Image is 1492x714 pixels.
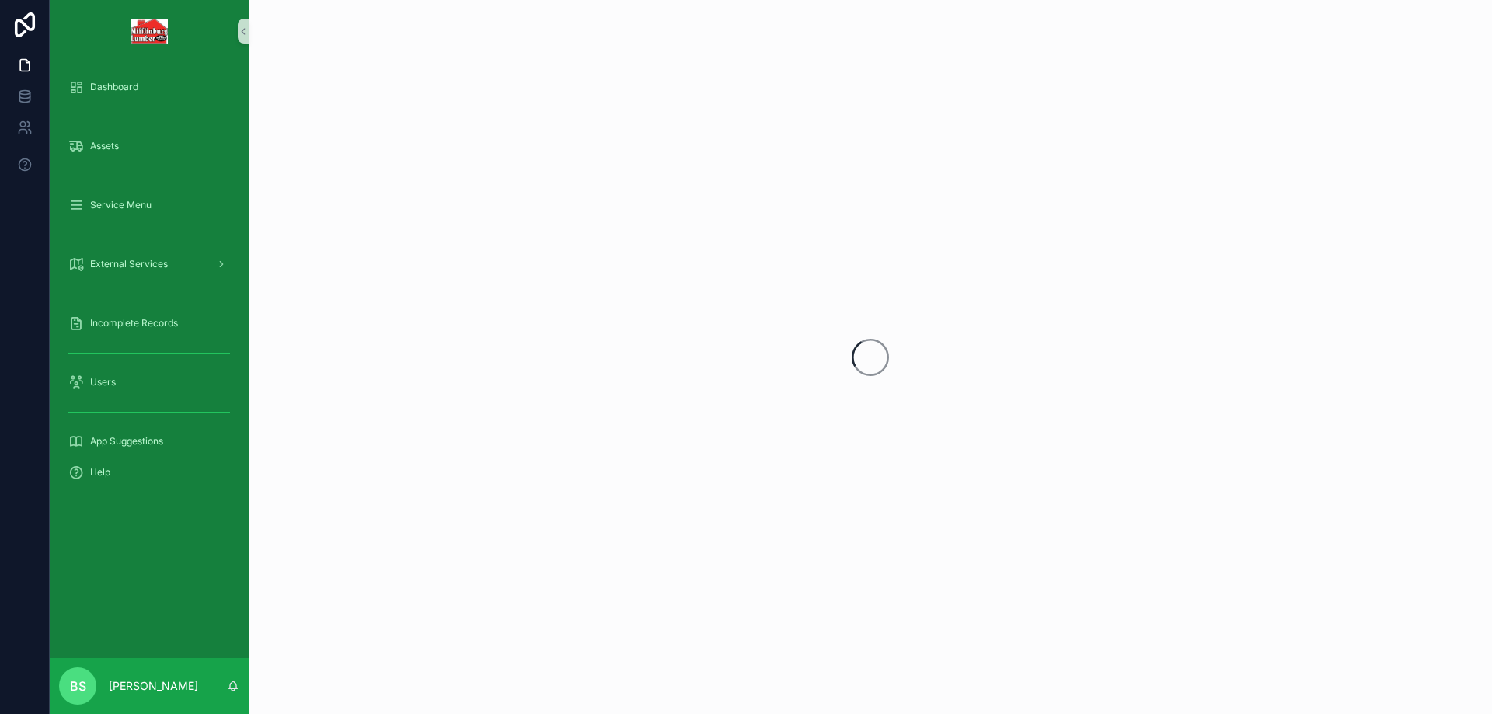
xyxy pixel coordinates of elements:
[109,678,198,694] p: [PERSON_NAME]
[59,191,239,219] a: Service Menu
[59,73,239,101] a: Dashboard
[90,376,116,388] span: Users
[90,199,152,211] span: Service Menu
[59,132,239,160] a: Assets
[90,317,178,329] span: Incomplete Records
[50,62,249,507] div: scrollable content
[59,250,239,278] a: External Services
[59,309,239,337] a: Incomplete Records
[70,677,86,695] span: BS
[59,427,239,455] a: App Suggestions
[90,435,163,448] span: App Suggestions
[131,19,169,44] img: App logo
[90,140,119,152] span: Assets
[90,258,168,270] span: External Services
[59,368,239,396] a: Users
[90,81,138,93] span: Dashboard
[90,466,110,479] span: Help
[59,458,239,486] a: Help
